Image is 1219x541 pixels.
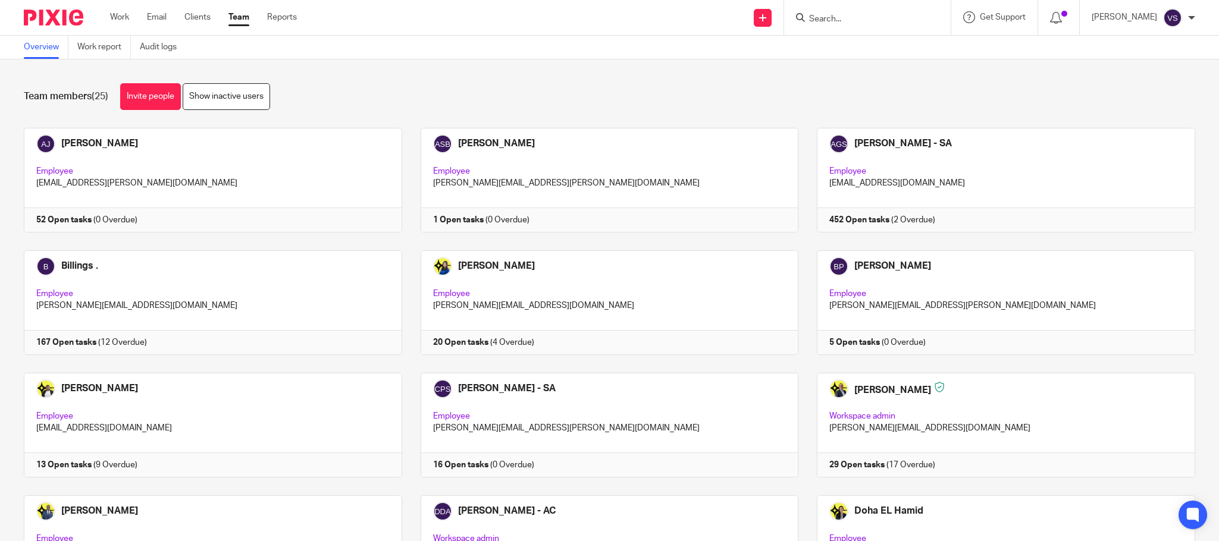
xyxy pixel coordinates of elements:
img: svg%3E [1163,8,1182,27]
a: Audit logs [140,36,186,59]
a: Overview [24,36,68,59]
a: Clients [184,11,211,23]
img: Pixie [24,10,83,26]
span: Get Support [980,13,1026,21]
h1: Team members [24,90,108,103]
a: Invite people [120,83,181,110]
input: Search [808,14,915,25]
a: Work report [77,36,131,59]
a: Email [147,11,167,23]
a: Team [228,11,249,23]
span: (25) [92,92,108,101]
a: Work [110,11,129,23]
p: [PERSON_NAME] [1092,11,1157,23]
a: Show inactive users [183,83,270,110]
a: Reports [267,11,297,23]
